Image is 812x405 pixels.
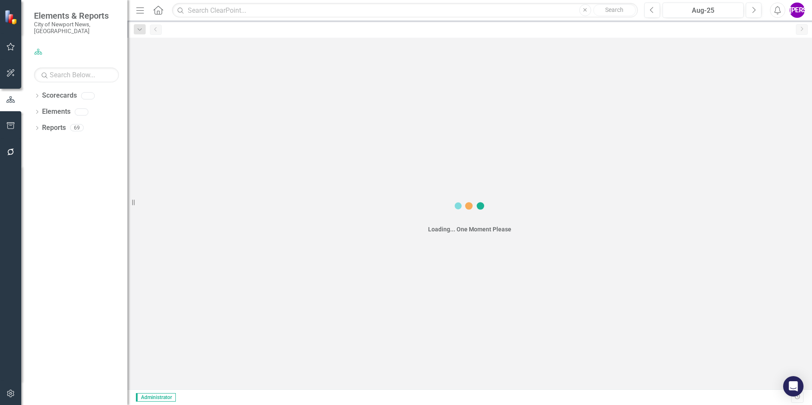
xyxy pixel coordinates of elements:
span: Administrator [136,393,176,402]
a: Scorecards [42,91,77,101]
button: Search [593,4,636,16]
small: City of Newport News, [GEOGRAPHIC_DATA] [34,21,119,35]
input: Search Below... [34,67,119,82]
button: [PERSON_NAME] [789,3,805,18]
div: 69 [70,124,84,132]
input: Search ClearPoint... [172,3,638,18]
a: Elements [42,107,70,117]
span: Search [605,6,623,13]
div: Loading... One Moment Please [428,225,511,233]
span: Elements & Reports [34,11,119,21]
a: Reports [42,123,66,133]
button: Aug-25 [663,3,744,18]
div: Aug-25 [665,6,741,16]
div: Open Intercom Messenger [783,376,804,397]
img: ClearPoint Strategy [4,10,19,25]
